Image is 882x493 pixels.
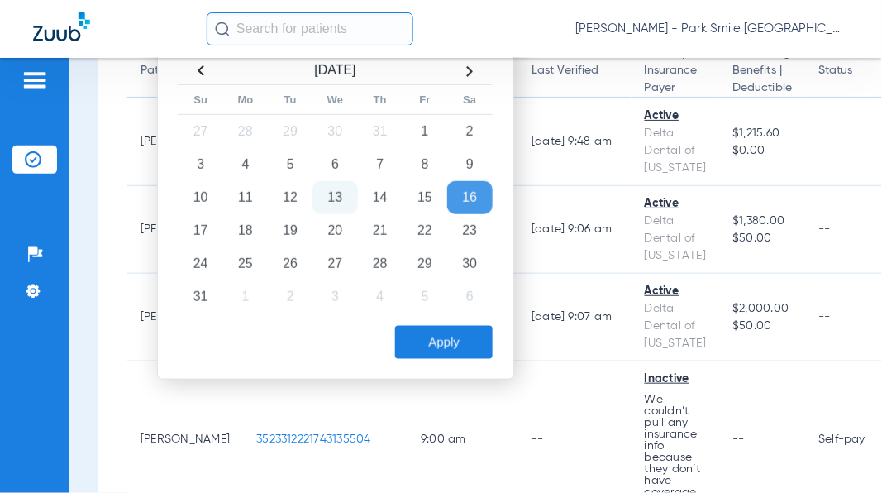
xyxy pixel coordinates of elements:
th: Remaining Benefits | [720,45,806,98]
span: [PERSON_NAME] - Park Smile [GEOGRAPHIC_DATA] [576,21,849,37]
div: Patient Name [141,62,213,79]
img: Zuub Logo [33,12,90,41]
td: [DATE] 9:07 AM [518,274,632,361]
th: [DATE] [223,58,447,85]
div: Delta Dental of [US_STATE] [645,213,707,265]
th: Status | [632,45,720,98]
span: Deductible [733,79,793,97]
span: $50.00 [733,318,793,335]
button: Apply [395,326,493,359]
div: Delta Dental of [US_STATE] [645,125,707,177]
span: $2,000.00 [733,300,793,318]
td: [DATE] 9:06 AM [518,186,632,274]
div: Active [645,283,707,300]
span: $1,215.60 [733,125,793,142]
div: Active [645,108,707,125]
span: -- [733,433,746,445]
img: hamburger-icon [21,70,48,90]
div: Delta Dental of [US_STATE] [645,300,707,352]
div: Last Verified [532,62,618,79]
td: [DATE] 9:48 AM [518,98,632,186]
span: $1,380.00 [733,213,793,230]
span: $0.00 [733,142,793,160]
div: Last Verified [532,62,598,79]
div: Inactive [645,371,707,388]
span: $50.00 [733,230,793,247]
div: Active [645,195,707,213]
span: 3523312221743135504 [256,433,371,445]
iframe: Chat Widget [799,414,882,493]
img: Search Icon [215,22,230,36]
div: Patient Name [141,62,230,79]
span: Insurance Payer [645,62,707,97]
input: Search for patients [207,12,413,45]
